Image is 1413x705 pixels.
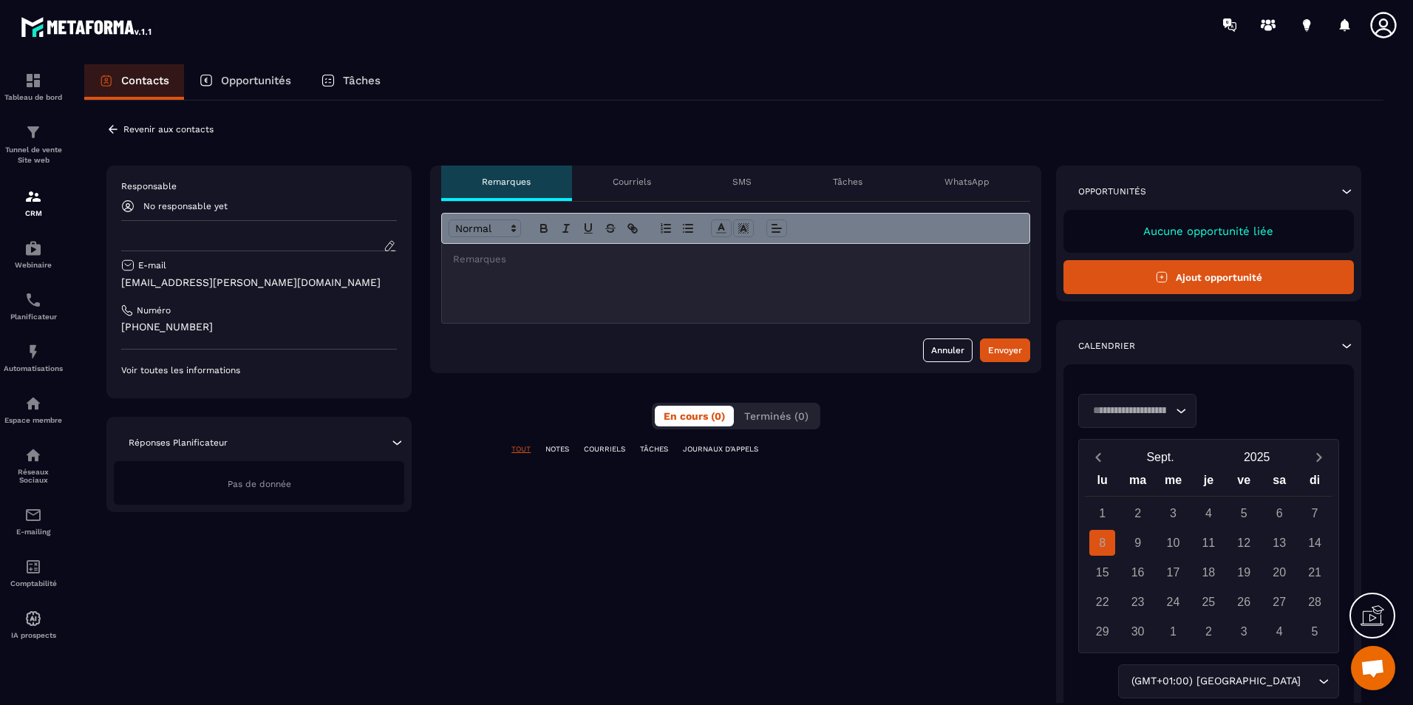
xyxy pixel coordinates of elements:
[944,176,990,188] p: WhatsApp
[1267,619,1293,644] div: 4
[1231,559,1257,585] div: 19
[1196,500,1222,526] div: 4
[1125,589,1151,615] div: 23
[1078,394,1196,428] div: Search for option
[1297,470,1332,496] div: di
[1160,589,1186,615] div: 24
[511,444,531,454] p: TOUT
[683,444,758,454] p: JOURNAUX D'APPELS
[143,201,228,211] p: No responsable yet
[1120,470,1156,496] div: ma
[123,124,214,134] p: Revenir aux contacts
[4,364,63,372] p: Automatisations
[1125,530,1151,556] div: 9
[24,291,42,309] img: scheduler
[1262,470,1297,496] div: sa
[664,410,725,422] span: En cours (0)
[584,444,625,454] p: COURRIELS
[1160,559,1186,585] div: 17
[833,176,862,188] p: Tâches
[655,406,734,426] button: En cours (0)
[545,444,569,454] p: NOTES
[1125,500,1151,526] div: 2
[1267,559,1293,585] div: 20
[1128,673,1304,689] span: (GMT+01:00) [GEOGRAPHIC_DATA]
[1089,500,1115,526] div: 1
[228,479,291,489] span: Pas de donnée
[1118,664,1339,698] div: Search for option
[24,558,42,576] img: accountant
[1302,559,1328,585] div: 21
[1231,500,1257,526] div: 5
[121,74,169,87] p: Contacts
[980,338,1030,362] button: Envoyer
[1160,619,1186,644] div: 1
[735,406,817,426] button: Terminés (0)
[137,304,171,316] p: Numéro
[482,176,531,188] p: Remarques
[744,410,808,422] span: Terminés (0)
[1089,559,1115,585] div: 15
[24,446,42,464] img: social-network
[21,13,154,40] img: logo
[4,145,63,166] p: Tunnel de vente Site web
[923,338,973,362] button: Annuler
[1125,619,1151,644] div: 30
[121,320,397,334] p: [PHONE_NUMBER]
[24,188,42,205] img: formation
[1267,530,1293,556] div: 13
[4,416,63,424] p: Espace membre
[4,631,63,639] p: IA prospects
[640,444,668,454] p: TÂCHES
[343,74,381,87] p: Tâches
[1160,530,1186,556] div: 10
[613,176,651,188] p: Courriels
[1089,619,1115,644] div: 29
[4,435,63,495] a: social-networksocial-networkRéseaux Sociaux
[1231,619,1257,644] div: 3
[1196,619,1222,644] div: 2
[4,261,63,269] p: Webinaire
[4,332,63,384] a: automationsautomationsAutomatisations
[1196,559,1222,585] div: 18
[24,343,42,361] img: automations
[1085,500,1332,644] div: Calendar days
[1078,225,1339,238] p: Aucune opportunité liée
[1302,530,1328,556] div: 14
[1208,444,1305,470] button: Open years overlay
[1125,559,1151,585] div: 16
[4,209,63,217] p: CRM
[4,313,63,321] p: Planificateur
[1063,260,1354,294] button: Ajout opportunité
[129,437,228,449] p: Réponses Planificateur
[221,74,291,87] p: Opportunités
[1089,589,1115,615] div: 22
[4,528,63,536] p: E-mailing
[4,61,63,112] a: formationformationTableau de bord
[24,123,42,141] img: formation
[4,93,63,101] p: Tableau de bord
[24,395,42,412] img: automations
[24,506,42,524] img: email
[1351,646,1395,690] div: Ouvrir le chat
[24,610,42,627] img: automations
[1085,470,1120,496] div: lu
[1302,589,1328,615] div: 28
[184,64,306,100] a: Opportunités
[4,280,63,332] a: schedulerschedulerPlanificateur
[1304,673,1315,689] input: Search for option
[24,239,42,257] img: automations
[1196,589,1222,615] div: 25
[4,495,63,547] a: emailemailE-mailing
[4,579,63,587] p: Comptabilité
[1302,619,1328,644] div: 5
[4,112,63,177] a: formationformationTunnel de vente Site web
[1267,500,1293,526] div: 6
[1305,447,1332,467] button: Next month
[121,364,397,376] p: Voir toutes les informations
[1085,447,1112,467] button: Previous month
[1302,500,1328,526] div: 7
[121,276,397,290] p: [EMAIL_ADDRESS][PERSON_NAME][DOMAIN_NAME]
[4,177,63,228] a: formationformationCRM
[1088,403,1172,419] input: Search for option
